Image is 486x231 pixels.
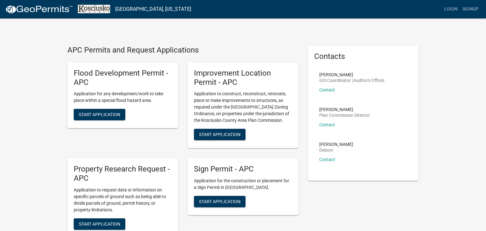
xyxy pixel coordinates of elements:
button: Start Application [74,218,125,230]
img: Kosciusko County, Indiana [78,5,110,13]
h5: Improvement Location Permit - APC [194,69,292,87]
span: Start Application [79,221,120,226]
p: [PERSON_NAME] [319,142,353,147]
h5: Contacts [314,52,412,61]
a: Contact [319,87,335,92]
p: [PERSON_NAME] [319,72,384,77]
p: [PERSON_NAME] [319,107,370,112]
a: Signup [460,3,481,15]
p: Application for any development/work to take place within a special flood hazard area. [74,91,172,104]
h5: Property Research Request - APC [74,165,172,183]
button: Start Application [194,129,246,140]
a: [GEOGRAPHIC_DATA], [US_STATE] [115,4,191,15]
h5: Flood Development Permit - APC [74,69,172,87]
h5: Sign Permit - APC [194,165,292,174]
a: Login [442,3,460,15]
button: Start Application [194,196,246,207]
p: Application to construct, reconstruct, renovate, place or make improvements to structures, as req... [194,91,292,124]
span: Start Application [199,199,240,204]
h4: APC Permits and Request Applications [67,46,298,55]
button: Start Application [74,109,125,120]
a: Contact [319,122,335,127]
p: Application to request data or information on specific parcels of ground such as being able to di... [74,187,172,213]
p: GIS Coordinator (Auditor's Office) [319,78,384,83]
a: Contact [319,157,335,162]
p: Plan Commission Director [319,113,370,117]
span: Start Application [79,112,120,117]
p: Deputy [319,148,353,152]
span: Start Application [199,132,240,137]
p: Application for the construction or placement for a Sign Permit in [GEOGRAPHIC_DATA]. [194,178,292,191]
